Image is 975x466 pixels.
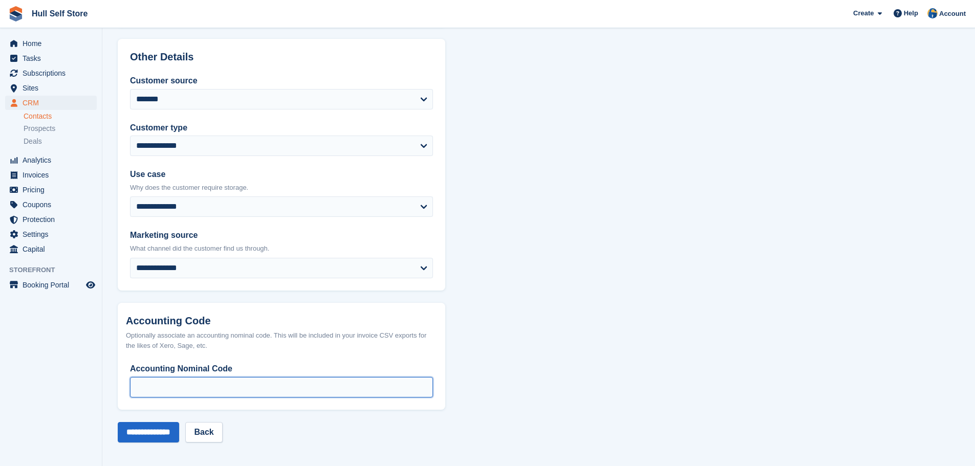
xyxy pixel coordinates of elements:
span: Account [939,9,966,19]
span: Storefront [9,265,102,275]
a: menu [5,153,97,167]
span: Booking Portal [23,278,84,292]
span: Coupons [23,197,84,212]
a: menu [5,212,97,227]
div: Optionally associate an accounting nominal code. This will be included in your invoice CSV export... [126,330,437,350]
span: Prospects [24,124,55,134]
span: Analytics [23,153,84,167]
label: Customer source [130,75,433,87]
span: Tasks [23,51,84,65]
span: CRM [23,96,84,110]
a: Prospects [24,123,97,134]
span: Protection [23,212,84,227]
span: Invoices [23,168,84,182]
a: Deals [24,136,97,147]
span: Capital [23,242,84,256]
span: Home [23,36,84,51]
span: Subscriptions [23,66,84,80]
a: Back [185,422,222,442]
a: Preview store [84,279,97,291]
img: Hull Self Store [927,8,938,18]
a: menu [5,96,97,110]
label: Customer type [130,122,433,134]
a: Hull Self Store [28,5,92,22]
span: Deals [24,137,42,146]
a: menu [5,197,97,212]
a: menu [5,278,97,292]
h2: Accounting Code [126,315,437,327]
a: menu [5,183,97,197]
span: Settings [23,227,84,241]
a: menu [5,242,97,256]
a: menu [5,168,97,182]
p: What channel did the customer find us through. [130,243,433,254]
a: menu [5,227,97,241]
a: menu [5,81,97,95]
p: Why does the customer require storage. [130,183,433,193]
a: Contacts [24,112,97,121]
img: stora-icon-8386f47178a22dfd0bd8f6a31ec36ba5ce8667c1dd55bd0f319d3a0aa187defe.svg [8,6,24,21]
h2: Other Details [130,51,433,63]
a: menu [5,51,97,65]
span: Create [853,8,874,18]
label: Use case [130,168,433,181]
label: Accounting Nominal Code [130,363,433,375]
a: menu [5,36,97,51]
a: menu [5,66,97,80]
label: Marketing source [130,229,433,241]
span: Help [904,8,918,18]
span: Sites [23,81,84,95]
span: Pricing [23,183,84,197]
